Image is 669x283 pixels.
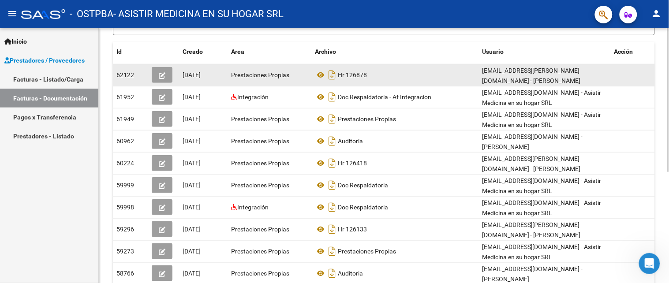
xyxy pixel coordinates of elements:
[183,182,201,189] span: [DATE]
[482,265,583,283] span: [EMAIL_ADDRESS][DOMAIN_NAME] - [PERSON_NAME]
[116,226,134,233] span: 59296
[4,37,27,46] span: Inicio
[326,68,338,82] i: Descargar documento
[231,160,289,167] span: Prestaciones Propias
[482,133,583,150] span: [EMAIL_ADDRESS][DOMAIN_NAME] - [PERSON_NAME]
[113,4,284,24] span: - ASISTIR MEDICINA EN SU HOGAR SRL
[116,115,134,123] span: 61949
[7,8,18,19] mat-icon: menu
[183,226,201,233] span: [DATE]
[231,138,289,145] span: Prestaciones Propias
[482,67,581,84] span: [EMAIL_ADDRESS][PERSON_NAME][DOMAIN_NAME] - [PERSON_NAME]
[611,42,655,61] datatable-header-cell: Acción
[231,248,289,255] span: Prestaciones Propias
[326,156,338,170] i: Descargar documento
[237,204,269,211] span: Integración
[231,48,244,55] span: Area
[237,93,269,101] span: Integración
[614,48,633,55] span: Acción
[4,56,85,65] span: Prestadores / Proveedores
[338,270,363,277] span: Auditoria
[183,48,203,55] span: Creado
[338,182,388,189] span: Doc Respaldatoria
[179,42,228,61] datatable-header-cell: Creado
[116,270,134,277] span: 58766
[116,160,134,167] span: 60224
[482,111,602,128] span: [EMAIL_ADDRESS][DOMAIN_NAME] - Asistir Medicina en su hogar SRL
[482,199,602,216] span: [EMAIL_ADDRESS][DOMAIN_NAME] - Asistir Medicina en su hogar SRL
[338,160,367,167] span: Hr 126418
[326,112,338,126] i: Descargar documento
[482,243,602,261] span: [EMAIL_ADDRESS][DOMAIN_NAME] - Asistir Medicina en su hogar SRL
[651,8,662,19] mat-icon: person
[482,221,581,238] span: [EMAIL_ADDRESS][PERSON_NAME][DOMAIN_NAME] - [PERSON_NAME]
[183,160,201,167] span: [DATE]
[183,71,201,78] span: [DATE]
[116,182,134,189] span: 59999
[326,200,338,214] i: Descargar documento
[116,138,134,145] span: 60962
[482,155,581,172] span: [EMAIL_ADDRESS][PERSON_NAME][DOMAIN_NAME] - [PERSON_NAME]
[183,270,201,277] span: [DATE]
[326,244,338,258] i: Descargar documento
[482,177,602,194] span: [EMAIL_ADDRESS][DOMAIN_NAME] - Asistir Medicina en su hogar SRL
[338,226,367,233] span: Hr 126133
[326,178,338,192] i: Descargar documento
[338,115,396,123] span: Prestaciones Propias
[482,89,602,106] span: [EMAIL_ADDRESS][DOMAIN_NAME] - Asistir Medicina en su hogar SRL
[183,204,201,211] span: [DATE]
[338,204,388,211] span: Doc Respaldatoria
[311,42,478,61] datatable-header-cell: Archivo
[183,93,201,101] span: [DATE]
[113,42,148,61] datatable-header-cell: Id
[639,253,660,274] iframe: Intercom live chat
[228,42,311,61] datatable-header-cell: Area
[116,71,134,78] span: 62122
[231,71,289,78] span: Prestaciones Propias
[338,71,367,78] span: Hr 126878
[116,48,122,55] span: Id
[482,48,504,55] span: Usuario
[116,204,134,211] span: 59998
[326,134,338,148] i: Descargar documento
[231,182,289,189] span: Prestaciones Propias
[338,248,396,255] span: Prestaciones Propias
[231,226,289,233] span: Prestaciones Propias
[338,138,363,145] span: Auditoria
[231,270,289,277] span: Prestaciones Propias
[315,48,336,55] span: Archivo
[183,248,201,255] span: [DATE]
[478,42,611,61] datatable-header-cell: Usuario
[183,138,201,145] span: [DATE]
[70,4,113,24] span: - OSTPBA
[116,248,134,255] span: 59273
[338,93,431,101] span: Doc Respaldatoria - Af Integracion
[326,222,338,236] i: Descargar documento
[116,93,134,101] span: 61952
[231,115,289,123] span: Prestaciones Propias
[326,266,338,280] i: Descargar documento
[183,115,201,123] span: [DATE]
[326,90,338,104] i: Descargar documento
